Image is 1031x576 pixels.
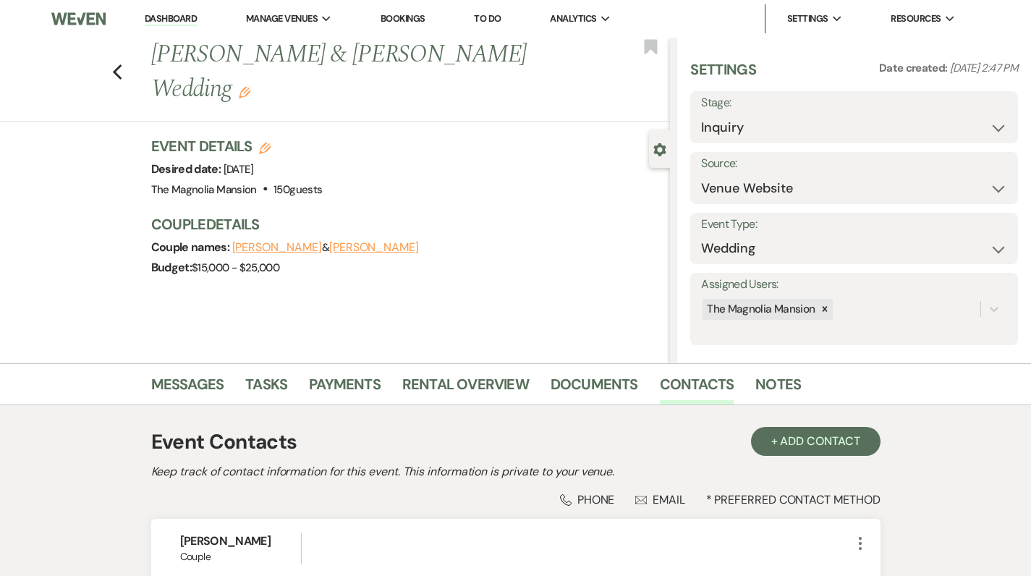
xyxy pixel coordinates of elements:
[180,533,301,549] h6: [PERSON_NAME]
[309,373,381,405] a: Payments
[635,492,685,507] div: Email
[550,12,596,26] span: Analytics
[879,61,950,75] span: Date created:
[787,12,828,26] span: Settings
[151,182,257,197] span: The Magnolia Mansion
[703,299,817,320] div: The Magnolia Mansion
[950,61,1018,75] span: [DATE] 2:47 PM
[151,214,656,234] h3: Couple Details
[474,12,501,25] a: To Do
[653,142,666,156] button: Close lead details
[891,12,941,26] span: Resources
[660,373,734,405] a: Contacts
[273,182,322,197] span: 150 guests
[232,242,322,253] button: [PERSON_NAME]
[151,373,224,405] a: Messages
[402,373,529,405] a: Rental Overview
[151,427,297,457] h1: Event Contacts
[560,492,615,507] div: Phone
[239,85,250,98] button: Edit
[51,4,106,34] img: Weven Logo
[246,12,318,26] span: Manage Venues
[224,162,254,177] span: [DATE]
[701,214,1007,235] label: Event Type:
[701,153,1007,174] label: Source:
[145,12,197,26] a: Dashboard
[192,261,279,275] span: $15,000 - $25,000
[701,274,1007,295] label: Assigned Users:
[180,549,301,564] span: Couple
[751,427,881,456] button: + Add Contact
[690,59,756,91] h3: Settings
[151,260,192,275] span: Budget:
[551,373,638,405] a: Documents
[151,492,881,507] div: * Preferred Contact Method
[151,463,881,480] h2: Keep track of contact information for this event. This information is private to your venue.
[329,242,419,253] button: [PERSON_NAME]
[151,136,323,156] h3: Event Details
[755,373,801,405] a: Notes
[701,93,1007,114] label: Stage:
[151,161,224,177] span: Desired date:
[232,240,419,255] span: &
[381,12,425,25] a: Bookings
[151,240,232,255] span: Couple names:
[151,38,561,106] h1: [PERSON_NAME] & [PERSON_NAME] Wedding
[245,373,287,405] a: Tasks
